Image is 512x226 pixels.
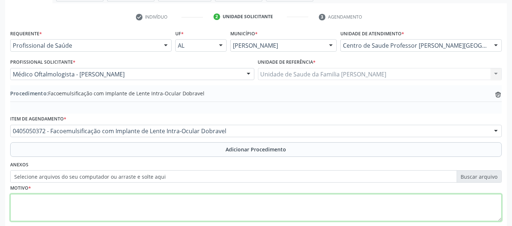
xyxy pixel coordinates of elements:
span: Adicionar Procedimento [226,146,286,153]
span: Facoemulsificação com Implante de Lente Intra-Ocular Dobravel [10,90,204,97]
label: Motivo [10,183,31,194]
div: Unidade solicitante [223,13,273,20]
span: Profissional de Saúde [13,42,157,49]
label: Unidade de referência [258,57,316,68]
span: Procedimento: [10,90,48,97]
span: 0405050372 - Facoemulsificação com Implante de Lente Intra-Ocular Dobravel [13,127,487,135]
label: Item de agendamento [10,114,66,125]
label: Município [230,28,258,39]
span: [PERSON_NAME] [233,42,322,49]
span: Médico Oftalmologista - [PERSON_NAME] [13,71,239,78]
label: Anexos [10,159,28,171]
label: Requerente [10,28,42,39]
span: Centro de Saude Professor [PERSON_NAME][GEOGRAPHIC_DATA] [343,42,487,49]
label: Profissional Solicitante [10,57,75,68]
span: AL [178,42,212,49]
label: UF [175,28,184,39]
label: Unidade de atendimento [340,28,404,39]
div: 2 [214,13,220,20]
button: Adicionar Procedimento [10,142,502,157]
